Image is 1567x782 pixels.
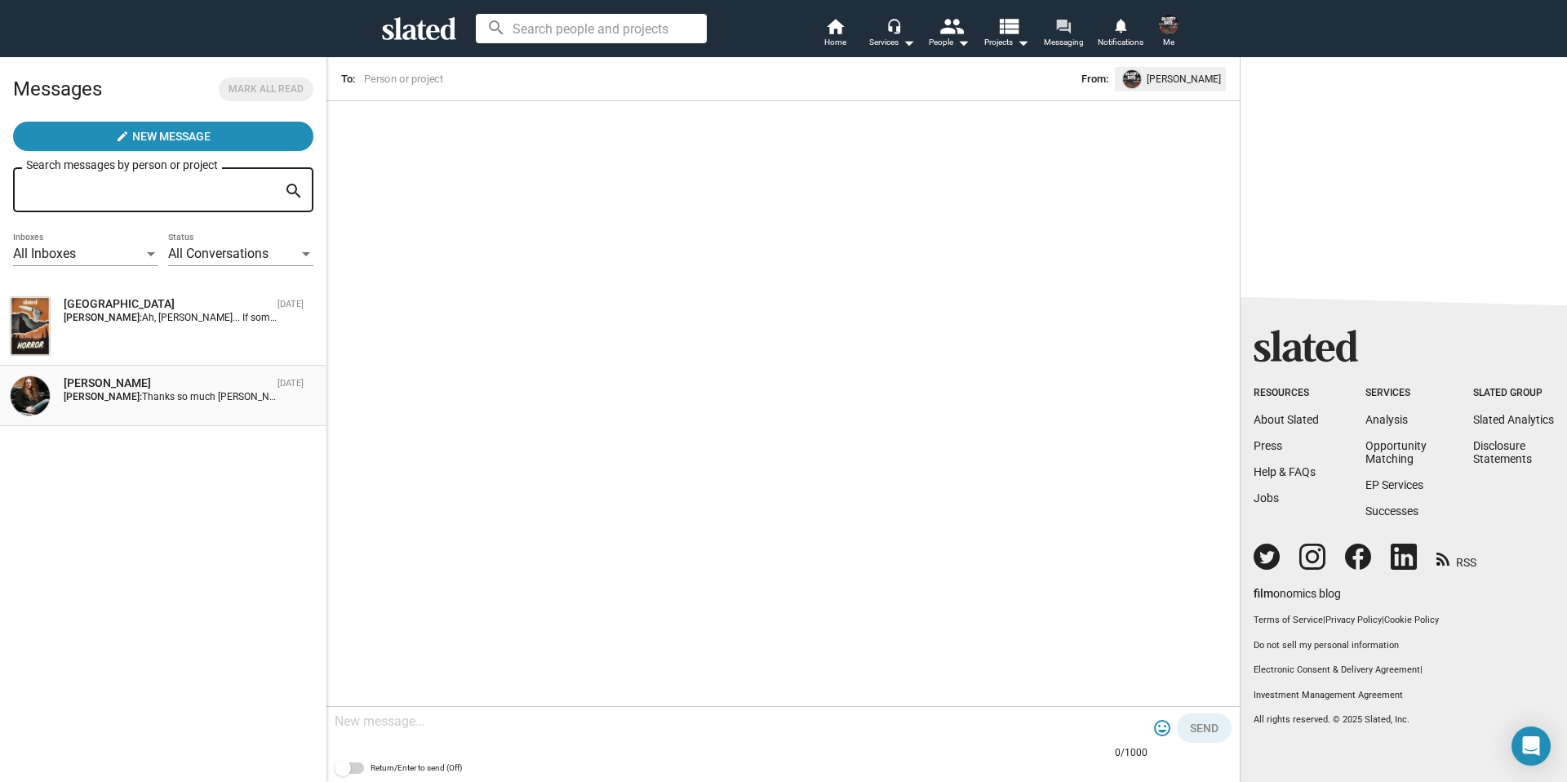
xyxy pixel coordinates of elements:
div: Massacre Island [64,296,271,312]
span: Notifications [1098,33,1143,52]
span: Projects [984,33,1029,52]
mat-icon: arrow_drop_down [1013,33,1032,52]
span: Thanks so much [PERSON_NAME]. I look forward to hearing more about your upcoming projects and it ... [142,391,1422,402]
button: Mark all read [219,78,313,101]
a: Jobs [1254,491,1279,504]
a: EP Services [1365,478,1423,491]
mat-icon: notifications [1112,17,1128,33]
button: Danilo ProhMe [1149,11,1188,54]
button: People [921,16,978,52]
div: Mike Hall [64,375,271,391]
span: Me [1163,33,1174,52]
div: Open Intercom Messenger [1512,726,1551,766]
mat-icon: arrow_drop_down [953,33,973,52]
mat-icon: search [284,179,304,204]
span: | [1323,615,1325,625]
a: filmonomics blog [1254,573,1341,602]
a: Help & FAQs [1254,465,1316,478]
a: Notifications [1092,16,1149,52]
span: All Inboxes [13,246,76,261]
a: Press [1254,439,1282,452]
mat-hint: 0/1000 [1115,747,1148,760]
a: DisclosureStatements [1473,439,1532,465]
button: Do not sell my personal information [1254,640,1554,652]
a: OpportunityMatching [1365,439,1427,465]
a: Messaging [1035,16,1092,52]
input: Search people and projects [476,14,707,43]
span: Home [824,33,846,52]
h2: Messages [13,69,102,109]
span: New Message [132,122,211,151]
div: People [929,33,970,52]
a: Home [806,16,863,52]
div: Resources [1254,387,1319,400]
span: Messaging [1044,33,1084,52]
time: [DATE] [277,299,304,309]
mat-icon: view_list [997,14,1020,38]
span: Ah, [PERSON_NAME]... If something new happens, let me know! I'm very keen on this one [142,312,529,323]
p: All rights reserved. © 2025 Slated, Inc. [1254,714,1554,726]
mat-icon: forum [1055,18,1071,33]
span: | [1382,615,1384,625]
time: [DATE] [277,378,304,389]
span: [PERSON_NAME] [1147,70,1221,88]
span: To: [341,73,355,85]
mat-icon: arrow_drop_down [899,33,918,52]
a: Electronic Consent & Delivery Agreement [1254,664,1420,675]
mat-icon: tag_faces [1152,718,1172,738]
span: | [1420,664,1423,675]
strong: [PERSON_NAME]: [64,391,142,402]
mat-icon: people [939,14,963,38]
a: Analysis [1365,413,1408,426]
mat-icon: home [825,16,845,36]
a: Cookie Policy [1384,615,1439,625]
img: Massacre Island [11,297,50,355]
mat-icon: headset_mic [886,18,901,33]
span: From: [1081,70,1108,88]
button: Services [863,16,921,52]
span: Mark all read [229,81,304,98]
a: RSS [1436,545,1476,571]
img: Danilo Proh [1159,15,1179,34]
span: film [1254,587,1273,600]
img: Mike Hall [11,376,50,415]
a: Successes [1365,504,1418,518]
input: Person or project [362,71,761,87]
span: Return/Enter to send (Off) [371,758,462,778]
div: Slated Group [1473,387,1554,400]
button: Send [1177,713,1232,743]
div: Services [869,33,915,52]
div: Services [1365,387,1427,400]
a: Terms of Service [1254,615,1323,625]
button: New Message [13,122,313,151]
a: Privacy Policy [1325,615,1382,625]
a: Slated Analytics [1473,413,1554,426]
a: About Slated [1254,413,1319,426]
img: undefined [1123,70,1141,88]
button: Projects [978,16,1035,52]
strong: [PERSON_NAME]: [64,312,142,323]
a: Investment Management Agreement [1254,690,1554,702]
mat-icon: create [116,130,129,143]
span: All Conversations [168,246,269,261]
span: Send [1190,713,1219,743]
